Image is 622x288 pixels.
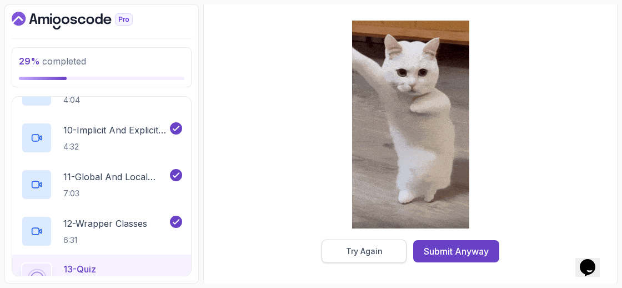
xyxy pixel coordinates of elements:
[21,122,182,153] button: 10-Implicit And Explicit Type Casting4:32
[63,217,147,230] p: 12 - Wrapper Classes
[322,240,407,263] button: Try Again
[19,56,86,67] span: completed
[346,246,383,257] div: Try Again
[63,235,147,246] p: 6:31
[63,141,168,152] p: 4:32
[63,188,168,199] p: 7:03
[575,244,611,277] iframe: chat widget
[63,170,168,183] p: 11 - Global And Local Variables
[63,262,96,276] p: 13 - Quiz
[12,12,158,29] a: Dashboard
[63,95,141,106] p: 4:04
[352,21,469,229] img: cool-cat
[424,245,489,258] div: Submit Anyway
[21,169,182,200] button: 11-Global And Local Variables7:03
[21,216,182,247] button: 12-Wrapper Classes6:31
[19,56,40,67] span: 29 %
[63,123,168,137] p: 10 - Implicit And Explicit Type Casting
[413,240,499,262] button: Submit Anyway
